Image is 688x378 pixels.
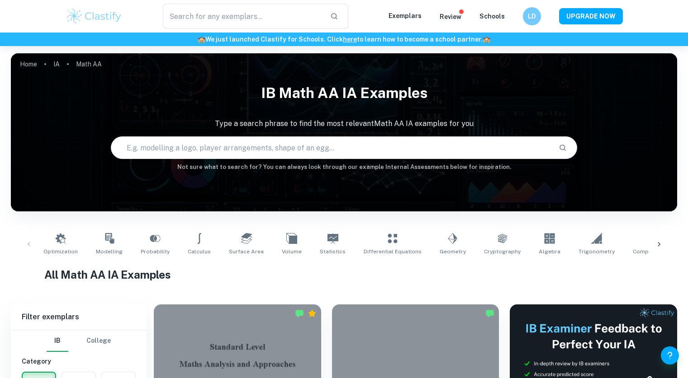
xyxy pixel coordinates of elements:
p: Type a search phrase to find the most relevant Math AA IA examples for you [11,118,677,129]
span: Calculus [188,247,211,256]
a: IA [53,58,60,70]
div: Premium [308,309,317,318]
span: Differential Equations [364,247,422,256]
span: Optimization [43,247,78,256]
input: E.g. modelling a logo, player arrangements, shape of an egg... [111,135,551,160]
span: 🏫 [198,36,205,43]
span: Cryptography [484,247,521,256]
span: Complex Numbers [633,247,683,256]
input: Search for any exemplars... [163,4,323,29]
button: LD [523,7,541,25]
button: Help and Feedback [661,346,679,364]
span: Statistics [320,247,346,256]
span: Surface Area [229,247,264,256]
span: 🏫 [483,36,490,43]
a: here [343,36,357,43]
button: College [86,330,111,352]
button: UPGRADE NOW [559,8,623,24]
p: Review [440,12,461,22]
span: Probability [141,247,170,256]
h1: All Math AA IA Examples [44,266,644,283]
div: Filter type choice [47,330,111,352]
img: Marked [485,309,494,318]
span: Geometry [440,247,466,256]
a: Home [20,58,37,70]
h6: LD [527,11,537,21]
span: Modelling [96,247,123,256]
p: Exemplars [389,11,422,21]
span: Trigonometry [579,247,615,256]
img: Marked [295,309,304,318]
h6: We just launched Clastify for Schools. Click to learn how to become a school partner. [2,34,686,44]
button: Search [555,140,570,155]
p: Math AA [76,59,102,69]
span: Volume [282,247,302,256]
h6: Category [22,356,136,366]
h1: IB Math AA IA examples [11,79,677,107]
h6: Not sure what to search for? You can always look through our example Internal Assessments below f... [11,163,677,172]
a: Schools [479,13,505,20]
h6: Filter exemplars [11,304,147,330]
img: Clastify logo [66,7,123,25]
button: IB [47,330,68,352]
span: Algebra [539,247,560,256]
